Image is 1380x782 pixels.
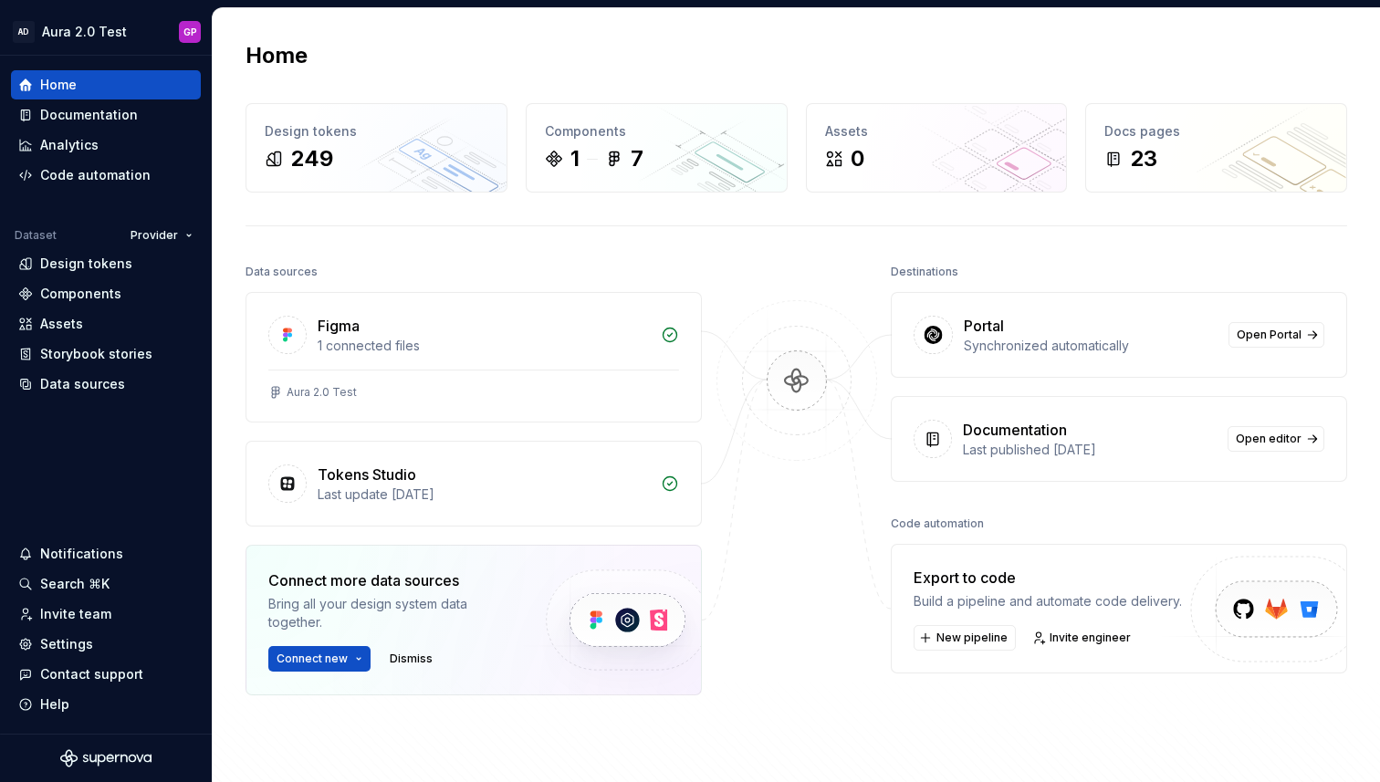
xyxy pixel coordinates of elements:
span: Provider [131,228,178,243]
button: Dismiss [382,646,441,672]
div: Storybook stories [40,345,152,363]
a: Docs pages23 [1085,103,1347,193]
svg: Supernova Logo [60,749,152,767]
span: New pipeline [936,631,1008,645]
a: Invite team [11,600,201,629]
a: Open editor [1228,426,1324,452]
div: Search ⌘K [40,575,110,593]
button: Contact support [11,660,201,689]
div: Assets [40,315,83,333]
a: Design tokens249 [246,103,507,193]
div: Build a pipeline and automate code delivery. [914,592,1182,610]
button: Connect new [268,646,371,672]
a: Components17 [526,103,788,193]
button: ADAura 2.0 TestGP [4,12,208,51]
div: Dataset [15,228,57,243]
a: Assets0 [806,103,1068,193]
a: Code automation [11,161,201,190]
div: 1 [570,144,580,173]
div: Export to code [914,567,1182,589]
button: Notifications [11,539,201,568]
a: Storybook stories [11,339,201,369]
div: Analytics [40,136,99,154]
div: Design tokens [40,255,132,273]
div: Destinations [891,259,958,285]
a: Documentation [11,100,201,130]
div: AD [13,21,35,43]
div: Aura 2.0 Test [287,385,357,400]
div: Home [40,76,77,94]
div: Synchronized automatically [964,337,1218,355]
div: 0 [851,144,864,173]
div: Last update [DATE] [318,485,650,504]
a: Invite engineer [1027,625,1139,651]
h2: Home [246,41,308,70]
div: GP [183,25,197,39]
div: Components [40,285,121,303]
div: Tokens Studio [318,464,416,485]
a: Assets [11,309,201,339]
div: Docs pages [1104,122,1328,141]
div: 249 [290,144,333,173]
div: 23 [1130,144,1157,173]
div: Settings [40,635,93,653]
span: Dismiss [390,652,433,666]
a: Figma1 connected filesAura 2.0 Test [246,292,702,422]
a: Analytics [11,130,201,160]
button: Search ⌘K [11,569,201,599]
a: Tokens StudioLast update [DATE] [246,441,702,527]
a: Data sources [11,370,201,399]
span: Open Portal [1237,328,1302,342]
a: Open Portal [1228,322,1324,348]
div: Components [545,122,768,141]
div: Bring all your design system data together. [268,595,515,631]
div: Assets [825,122,1049,141]
div: Contact support [40,665,143,683]
div: Portal [964,315,1004,337]
div: Connect more data sources [268,569,515,591]
div: Help [40,695,69,714]
div: Aura 2.0 Test [42,23,127,41]
div: Documentation [963,419,1067,441]
span: Invite engineer [1050,631,1131,645]
div: Documentation [40,106,138,124]
div: Design tokens [265,122,488,141]
button: Provider [122,223,201,248]
div: 1 connected files [318,337,650,355]
div: Data sources [246,259,318,285]
div: Data sources [40,375,125,393]
button: Help [11,690,201,719]
a: Home [11,70,201,99]
a: Components [11,279,201,308]
a: Settings [11,630,201,659]
a: Design tokens [11,249,201,278]
button: New pipeline [914,625,1016,651]
div: 7 [631,144,643,173]
div: Last published [DATE] [963,441,1217,459]
span: Connect new [277,652,348,666]
div: Code automation [40,166,151,184]
div: Notifications [40,545,123,563]
div: Invite team [40,605,111,623]
div: Code automation [891,511,984,537]
div: Figma [318,315,360,337]
span: Open editor [1236,432,1302,446]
